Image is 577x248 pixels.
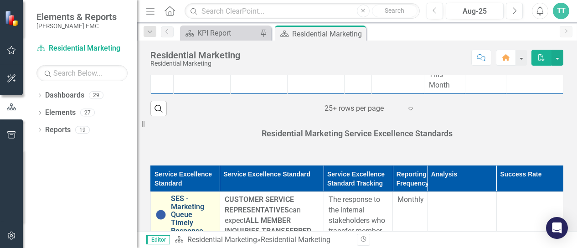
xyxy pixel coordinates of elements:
div: Open Intercom Messenger [546,217,568,239]
div: KPI Report [197,27,258,39]
div: Residential Marketing [292,28,364,40]
div: 19 [75,126,90,134]
span: Editor [146,235,170,244]
a: Reports [45,125,71,135]
button: Aug-25 [446,3,504,19]
input: Search Below... [36,65,128,81]
a: KPI Report [182,27,258,39]
div: 29 [89,92,103,99]
div: 27 [80,109,95,117]
div: Monthly [397,195,422,205]
small: [PERSON_NAME] EMC [36,22,117,30]
strong: Residential Marketing Service Excellence Standards [262,129,453,138]
img: ClearPoint Strategy [5,10,21,26]
button: Search [372,5,417,17]
a: SES - Marketing Queue Timely Response [171,195,215,235]
a: Elements [45,108,76,118]
div: Residential Marketing [261,235,330,244]
div: Residential Marketing [150,50,240,60]
input: Search ClearPoint... [185,3,419,19]
button: TT [553,3,569,19]
strong: CUSTOMER SERVICE REPRESENTATIVES [225,195,294,214]
img: No Information [155,209,166,220]
span: Search [385,7,404,14]
a: Residential Marketing [187,235,257,244]
div: Residential Marketing [150,60,240,67]
a: Residential Marketing [36,43,128,54]
div: Aug-25 [449,6,500,17]
span: Elements & Reports [36,11,117,22]
a: Dashboards [45,90,84,101]
div: » [175,235,350,245]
